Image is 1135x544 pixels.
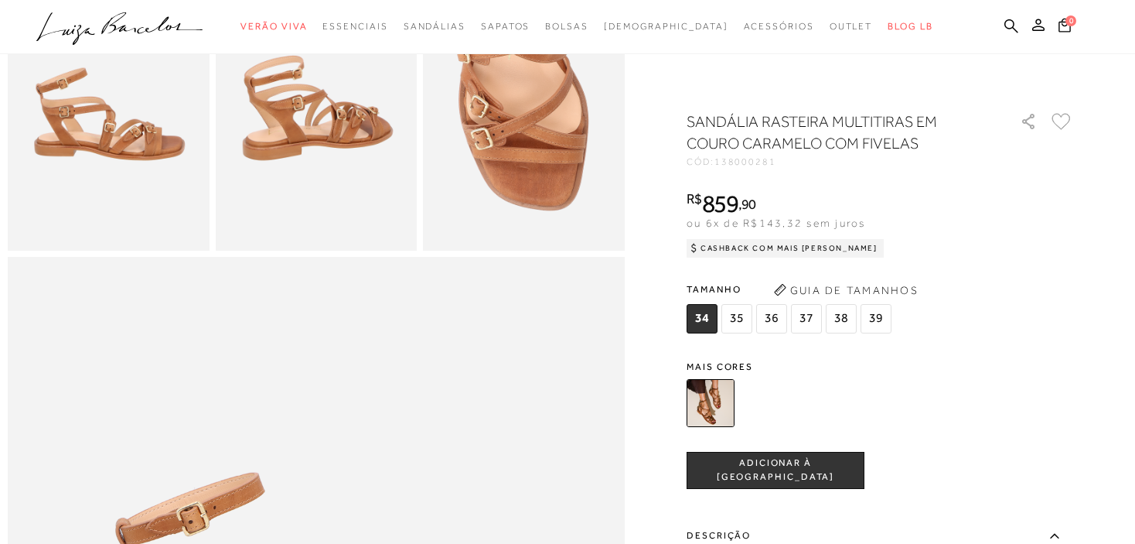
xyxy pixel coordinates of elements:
span: 34 [687,304,717,334]
span: Sapatos [481,21,530,32]
a: categoryNavScreenReaderText [322,12,387,41]
span: 37 [791,304,822,334]
a: noSubCategoriesText [604,12,728,41]
i: , [738,197,756,211]
span: [DEMOGRAPHIC_DATA] [604,21,728,32]
span: 38 [826,304,857,334]
a: categoryNavScreenReaderText [240,12,307,41]
img: SANDÁLIA RASTEIRA MULTITIRAS EM COURO CARAMELO COM FIVELAS [687,379,735,427]
div: Cashback com Mais [PERSON_NAME] [687,239,884,258]
span: Essenciais [322,21,387,32]
a: categoryNavScreenReaderText [545,12,588,41]
span: 90 [741,196,756,212]
span: ADICIONAR À [GEOGRAPHIC_DATA] [687,457,864,484]
span: Acessórios [744,21,814,32]
span: 859 [702,190,738,217]
a: categoryNavScreenReaderText [481,12,530,41]
a: categoryNavScreenReaderText [830,12,873,41]
span: 0 [1065,15,1076,26]
i: R$ [687,192,702,206]
span: Mais cores [687,362,1073,371]
a: categoryNavScreenReaderText [744,12,814,41]
a: categoryNavScreenReaderText [404,12,465,41]
span: 39 [861,304,891,334]
span: Outlet [830,21,873,32]
span: Sandálias [404,21,465,32]
span: Bolsas [545,21,588,32]
span: BLOG LB [888,21,932,32]
button: 0 [1054,17,1075,38]
span: Verão Viva [240,21,307,32]
button: ADICIONAR À [GEOGRAPHIC_DATA] [687,452,864,489]
h1: SANDÁLIA RASTEIRA MULTITIRAS EM COURO CARAMELO COM FIVELAS [687,111,977,154]
span: 138000281 [714,156,776,167]
span: ou 6x de R$143,32 sem juros [687,217,865,229]
button: Guia de Tamanhos [769,278,923,303]
div: CÓD: [687,157,996,166]
span: 36 [756,304,787,334]
span: 35 [721,304,752,334]
a: BLOG LB [888,12,932,41]
span: Tamanho [687,278,895,301]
